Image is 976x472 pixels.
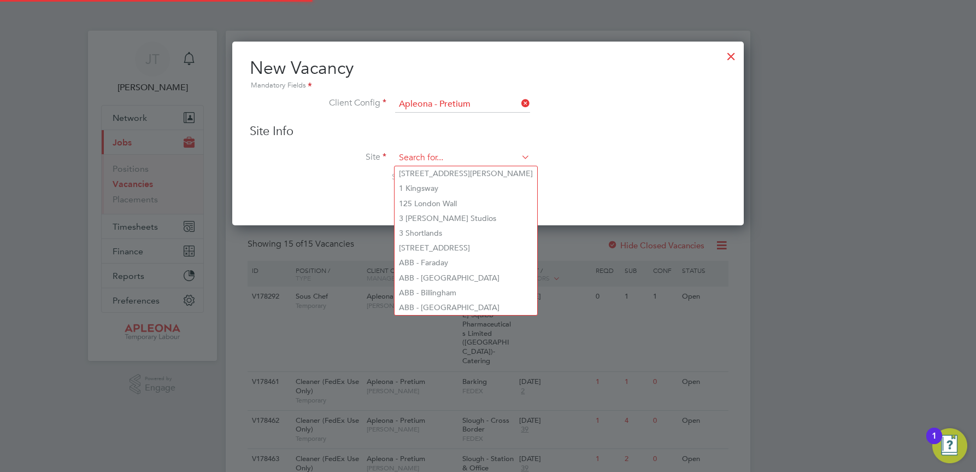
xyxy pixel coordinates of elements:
div: Mandatory Fields [250,80,726,92]
label: Client Config [250,97,386,109]
li: 1 Kingsway [395,181,537,196]
li: 3 Shortlands [395,226,537,241]
input: Search for... [395,96,530,113]
li: 3 [PERSON_NAME] Studios [395,211,537,226]
li: ABB - Billingham [395,285,537,300]
li: [STREET_ADDRESS][PERSON_NAME] [395,166,537,181]
h3: Site Info [250,124,726,139]
div: 1 [932,436,937,450]
li: [STREET_ADDRESS] [395,241,537,255]
h2: New Vacancy [250,57,726,92]
span: Search by site name, address or group [392,172,526,182]
label: Site [250,151,386,163]
li: 125 London Wall [395,196,537,211]
li: ABB - [GEOGRAPHIC_DATA] [395,300,537,315]
li: ABB - [GEOGRAPHIC_DATA] [395,271,537,285]
li: ABB - Faraday [395,255,537,270]
button: Open Resource Center, 1 new notification [932,428,967,463]
input: Search for... [395,150,530,166]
